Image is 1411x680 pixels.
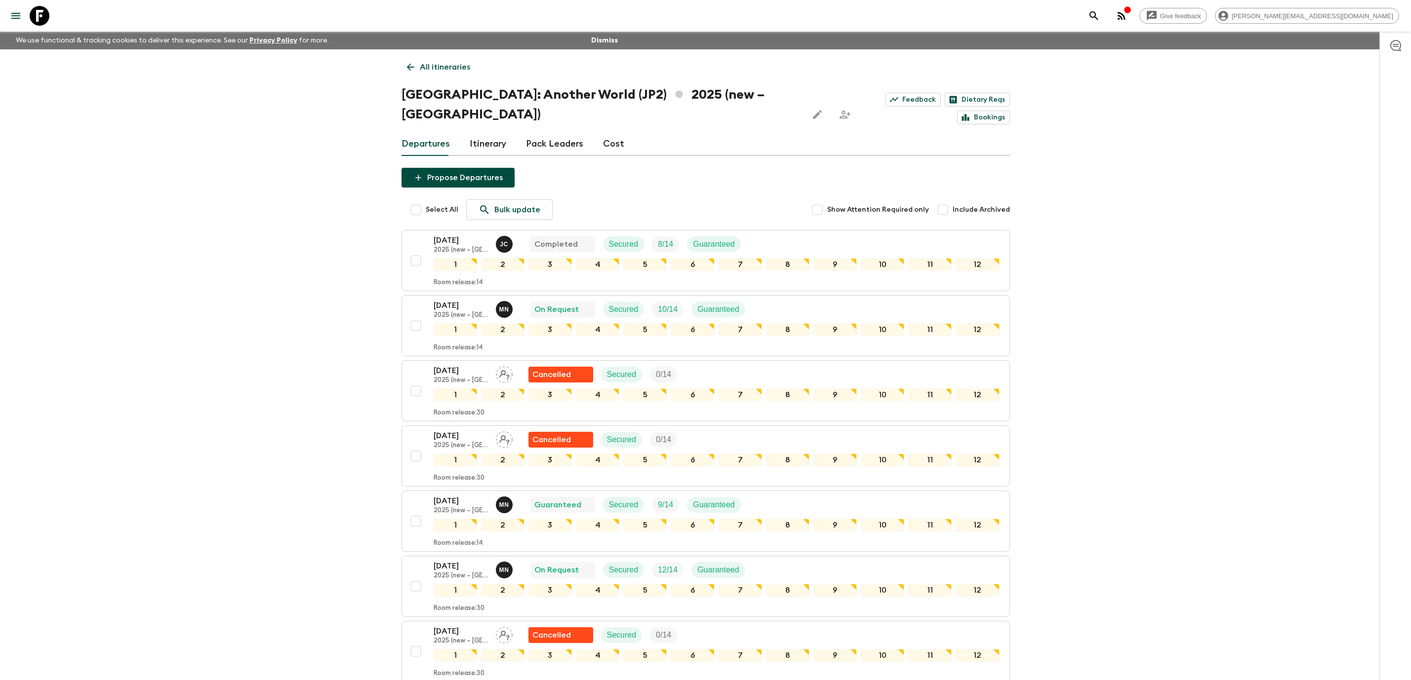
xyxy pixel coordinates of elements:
[499,566,509,574] p: M N
[656,434,671,446] p: 0 / 14
[908,258,952,271] div: 11
[623,323,667,336] div: 5
[434,637,488,645] p: 2025 (new – [GEOGRAPHIC_DATA])
[658,238,673,250] p: 8 / 14
[499,305,509,313] p: M N
[496,496,515,513] button: MN
[1139,8,1207,24] a: Give feedback
[496,304,515,312] span: Maho Nagareda
[861,388,904,401] div: 10
[434,572,488,580] p: 2025 (new – [GEOGRAPHIC_DATA])
[603,236,645,252] div: Secured
[697,564,739,576] p: Guaranteed
[652,302,684,317] div: Trip Fill
[652,562,684,578] div: Trip Fill
[496,562,515,578] button: MN
[908,323,952,336] div: 11
[650,367,677,382] div: Trip Fill
[434,409,484,417] p: Room release: 30
[1215,8,1399,24] div: [PERSON_NAME][EMAIL_ADDRESS][DOMAIN_NAME]
[532,369,571,380] p: Cancelled
[528,584,572,597] div: 3
[434,584,477,597] div: 1
[601,432,643,448] div: Secured
[671,649,714,662] div: 6
[813,258,857,271] div: 9
[528,649,572,662] div: 3
[402,168,515,188] button: Propose Departures
[813,519,857,531] div: 9
[420,61,470,73] p: All itineraries
[697,303,739,315] p: Guaranteed
[402,556,1010,617] button: [DATE]2025 (new – [GEOGRAPHIC_DATA])Maho NagaredaOn RequestSecuredTrip FillGuaranteed123456789101...
[609,238,639,250] p: Secured
[249,37,297,44] a: Privacy Policy
[719,323,762,336] div: 7
[623,519,667,531] div: 5
[481,258,524,271] div: 2
[576,453,619,466] div: 4
[835,105,855,124] span: Share this itinerary
[528,432,593,448] div: Flash Pack cancellation
[603,132,624,156] a: Cost
[528,367,593,382] div: Flash Pack cancellation
[528,323,572,336] div: 3
[956,584,999,597] div: 12
[434,246,488,254] p: 2025 (new – [GEOGRAPHIC_DATA])
[481,584,524,597] div: 2
[434,300,488,311] p: [DATE]
[434,539,483,547] p: Room release: 14
[623,388,667,401] div: 5
[719,649,762,662] div: 7
[576,388,619,401] div: 4
[957,111,1010,124] a: Bookings
[576,519,619,531] div: 4
[496,434,513,442] span: Assign pack leader
[534,564,579,576] p: On Request
[434,507,488,515] p: 2025 (new – [GEOGRAPHIC_DATA])
[481,649,524,662] div: 2
[434,670,484,678] p: Room release: 30
[766,258,809,271] div: 8
[813,388,857,401] div: 9
[434,560,488,572] p: [DATE]
[623,453,667,466] div: 5
[434,388,477,401] div: 1
[693,238,735,250] p: Guaranteed
[650,627,677,643] div: Trip Fill
[434,442,488,450] p: 2025 (new – [GEOGRAPHIC_DATA])
[813,453,857,466] div: 9
[526,132,583,156] a: Pack Leaders
[528,453,572,466] div: 3
[719,519,762,531] div: 7
[496,301,515,318] button: MN
[813,323,857,336] div: 9
[576,258,619,271] div: 4
[402,132,450,156] a: Departures
[658,303,678,315] p: 10 / 14
[534,238,578,250] p: Completed
[861,323,904,336] div: 10
[807,105,827,124] button: Edit this itinerary
[1226,12,1399,20] span: [PERSON_NAME][EMAIL_ADDRESS][DOMAIN_NAME]
[956,519,999,531] div: 12
[434,649,477,662] div: 1
[956,388,999,401] div: 12
[827,205,929,215] span: Show Attention Required only
[671,519,714,531] div: 6
[494,204,540,216] p: Bulk update
[603,302,645,317] div: Secured
[956,323,999,336] div: 12
[402,57,476,77] a: All itineraries
[603,497,645,513] div: Secured
[499,501,509,509] p: M N
[861,584,904,597] div: 10
[607,369,637,380] p: Secured
[534,303,579,315] p: On Request
[766,388,809,401] div: 8
[908,649,952,662] div: 11
[886,93,941,107] a: Feedback
[656,629,671,641] p: 0 / 14
[766,519,809,531] div: 8
[671,388,714,401] div: 6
